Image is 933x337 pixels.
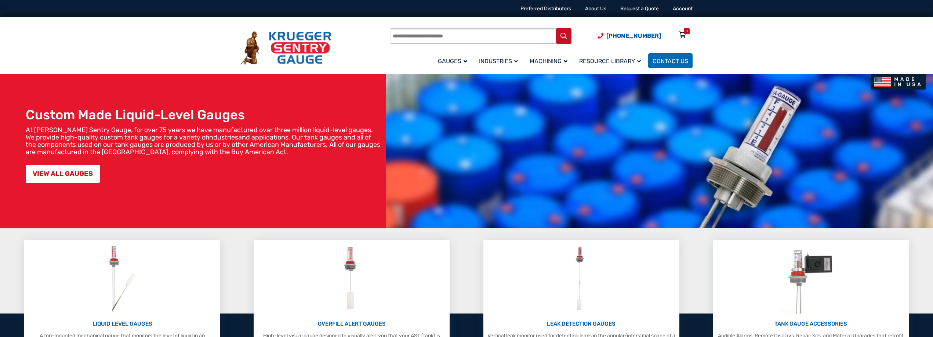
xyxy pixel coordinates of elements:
a: Gauges [433,52,475,69]
h1: Custom Made Liquid-Level Gauges [26,107,382,123]
a: Resource Library [575,52,648,69]
img: Overfill Alert Gauges [335,244,368,314]
a: Request a Quote [620,6,659,12]
p: OVERFILL ALERT GAUGES [257,320,446,328]
p: At [PERSON_NAME] Sentry Gauge, for over 75 years we have manufactured over three million liquid-l... [26,126,382,156]
span: [PHONE_NUMBER] [606,32,661,39]
img: Liquid Level Gauges [103,244,142,314]
a: Phone Number (920) 434-8860 [598,31,661,40]
span: Gauges [438,58,467,65]
span: Contact Us [653,58,688,65]
img: Made In USA [871,74,926,90]
img: Tank Gauge Accessories [781,244,840,314]
p: LEAK DETECTION GAUGES [487,320,676,328]
a: Machining [525,52,575,69]
div: 0 [686,28,688,34]
a: Account [673,6,693,12]
span: Machining [530,58,567,65]
a: VIEW ALL GAUGES [26,165,100,183]
a: Industries [475,52,525,69]
span: Resource Library [579,58,641,65]
a: Preferred Distributors [520,6,571,12]
a: Contact Us [648,53,693,68]
img: Krueger Sentry Gauge [240,31,331,65]
p: TANK GAUGE ACCESSORIES [716,320,905,328]
a: industries [209,133,238,141]
p: LIQUID LEVEL GAUGES [28,320,217,328]
img: Leak Detection Gauges [567,244,596,314]
img: bg_hero_bannerksentry [386,74,933,228]
span: Industries [479,58,518,65]
a: About Us [585,6,606,12]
